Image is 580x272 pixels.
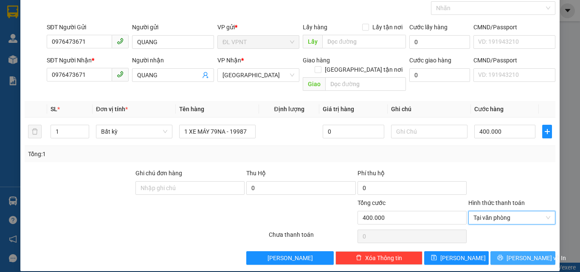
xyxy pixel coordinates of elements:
[431,255,437,261] span: save
[267,253,313,263] span: [PERSON_NAME]
[424,251,489,265] button: save[PERSON_NAME]
[497,255,503,261] span: printer
[179,125,256,138] input: VD: Bàn, Ghế
[222,36,294,48] span: ĐL VPNT
[322,35,406,48] input: Dọc đường
[473,56,555,65] div: CMND/Passport
[323,125,384,138] input: 0
[246,251,333,265] button: [PERSON_NAME]
[388,101,471,118] th: Ghi chú
[321,65,406,74] span: [GEOGRAPHIC_DATA] tận nơi
[132,56,214,65] div: Người nhận
[217,57,241,64] span: VP Nhận
[51,106,57,112] span: SL
[440,253,486,263] span: [PERSON_NAME]
[365,253,402,263] span: Xóa Thông tin
[117,71,124,78] span: phone
[507,253,566,263] span: [PERSON_NAME] và In
[468,199,525,206] label: Hình thức thanh toán
[135,181,245,195] input: Ghi chú đơn hàng
[391,125,467,138] input: Ghi Chú
[358,199,386,206] span: Tổng cước
[135,170,182,177] label: Ghi chú đơn hàng
[96,106,128,112] span: Đơn vị tính
[473,22,555,32] div: CMND/Passport
[303,57,330,64] span: Giao hàng
[303,77,325,91] span: Giao
[274,106,304,112] span: Định lượng
[356,255,362,261] span: delete
[268,230,357,245] div: Chưa thanh toán
[217,22,299,32] div: VP gửi
[409,24,448,31] label: Cước lấy hàng
[369,22,406,32] span: Lấy tận nơi
[543,128,552,135] span: plus
[474,106,504,112] span: Cước hàng
[303,35,322,48] span: Lấy
[490,251,555,265] button: printer[PERSON_NAME] và In
[409,57,451,64] label: Cước giao hàng
[542,125,552,138] button: plus
[202,72,209,79] span: user-add
[323,106,354,112] span: Giá trị hàng
[409,35,470,49] input: Cước lấy hàng
[101,125,167,138] span: Bất kỳ
[47,22,129,32] div: SĐT Người Gửi
[179,106,204,112] span: Tên hàng
[132,22,214,32] div: Người gửi
[28,125,42,138] button: delete
[335,251,422,265] button: deleteXóa Thông tin
[28,149,225,159] div: Tổng: 1
[325,77,406,91] input: Dọc đường
[117,38,124,45] span: phone
[409,68,470,82] input: Cước giao hàng
[246,170,266,177] span: Thu Hộ
[473,211,550,224] span: Tại văn phòng
[222,69,294,81] span: ĐL Quận 1
[303,24,327,31] span: Lấy hàng
[358,168,467,181] div: Phí thu hộ
[47,56,129,65] div: SĐT Người Nhận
